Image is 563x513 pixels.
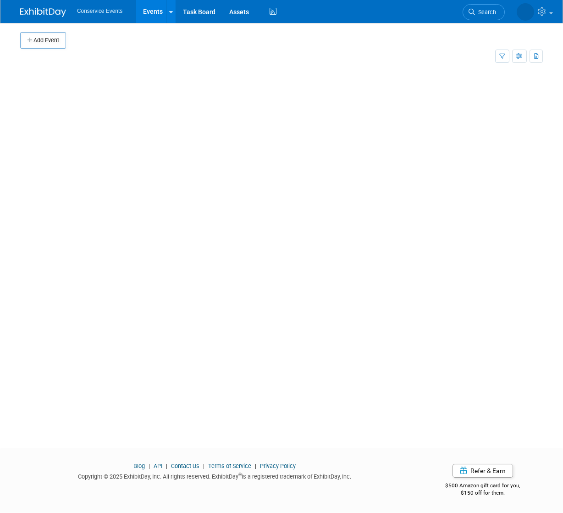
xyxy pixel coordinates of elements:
[260,463,296,469] a: Privacy Policy
[146,463,152,469] span: |
[475,9,496,16] span: Search
[423,489,543,497] div: $150 off for them.
[517,3,534,21] img: Amiee Griffey
[463,4,505,20] a: Search
[164,463,170,469] span: |
[201,463,207,469] span: |
[171,463,199,469] a: Contact Us
[77,8,122,14] span: Conservice Events
[20,8,66,17] img: ExhibitDay
[154,463,162,469] a: API
[253,463,259,469] span: |
[453,464,513,478] a: Refer & Earn
[133,463,145,469] a: Blog
[423,476,543,497] div: $500 Amazon gift card for you,
[208,463,251,469] a: Terms of Service
[238,472,242,477] sup: ®
[20,470,409,481] div: Copyright © 2025 ExhibitDay, Inc. All rights reserved. ExhibitDay is a registered trademark of Ex...
[20,32,66,49] button: Add Event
